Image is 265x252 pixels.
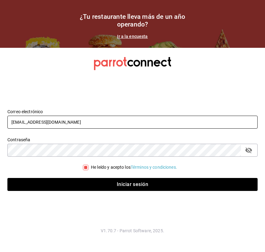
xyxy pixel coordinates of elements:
[7,109,258,114] label: Correo electrónico
[7,116,258,129] input: Ingresa tu correo electrónico
[131,165,177,170] a: Términos y condiciones.
[7,228,258,234] p: V1.70.7 - Parrot Software, 2025.
[71,13,194,28] h1: ¿Tu restaurante lleva más de un año operando?
[243,145,254,155] button: passwordField
[7,138,258,142] label: Contraseña
[117,34,148,39] a: Ir a la encuesta
[91,164,177,171] div: He leído y acepto los
[7,178,258,191] button: Iniciar sesión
